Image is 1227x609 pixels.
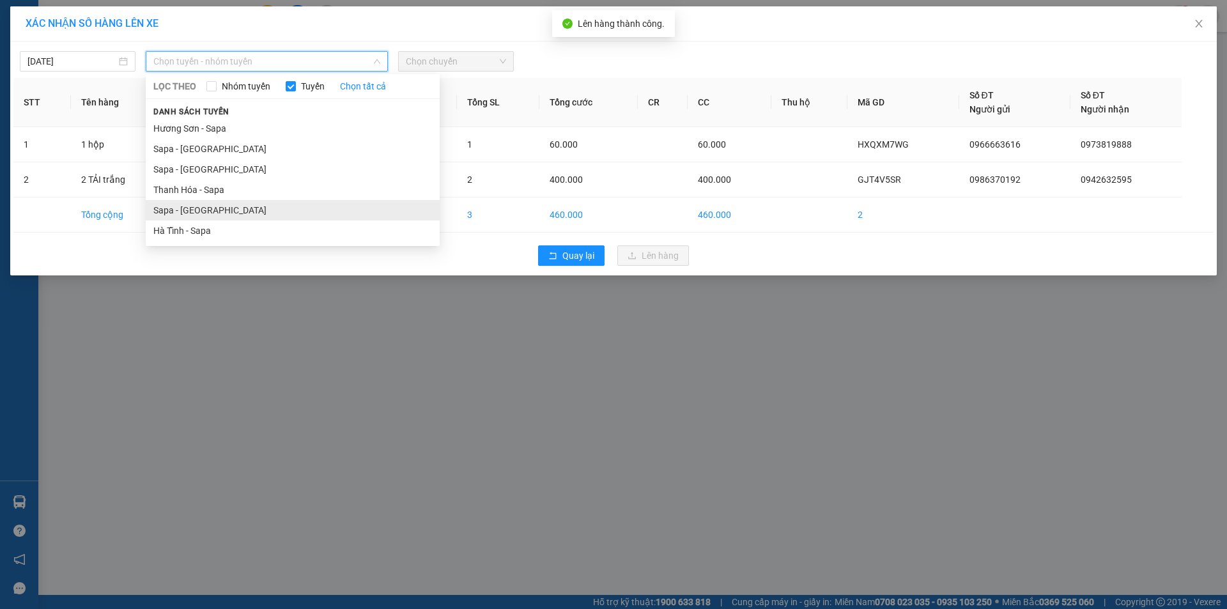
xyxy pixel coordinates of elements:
th: CR [638,78,688,127]
span: down [373,58,381,65]
span: XÁC NHẬN SỐ HÀNG LÊN XE [26,17,158,29]
span: Số ĐT [969,90,994,100]
span: check-circle [562,19,573,29]
td: 2 TẢI trắng [71,162,171,197]
input: 12/10/2025 [27,54,116,68]
button: uploadLên hàng [617,245,689,266]
td: 460.000 [539,197,638,233]
td: 2 [847,197,959,233]
span: 1 [467,139,472,150]
span: 2 [467,174,472,185]
span: 60.000 [550,139,578,150]
span: Chọn tuyến - nhóm tuyến [153,52,380,71]
th: Tổng cước [539,78,638,127]
li: Sapa - [GEOGRAPHIC_DATA] [146,139,440,159]
td: 3 [457,197,539,233]
span: 0973819888 [1081,139,1132,150]
li: Thanh Hóa - Sapa [146,180,440,200]
span: 0966663616 [969,139,1021,150]
span: Người nhận [1081,104,1129,114]
span: Quay lại [562,249,594,263]
td: 1 [13,127,71,162]
span: Người gửi [969,104,1010,114]
span: Nhóm tuyến [217,79,275,93]
span: Danh sách tuyến [146,106,237,118]
span: close [1194,19,1204,29]
th: Tổng SL [457,78,539,127]
li: Hương Sơn - Sapa [146,118,440,139]
span: HXQXM7WG [858,139,909,150]
span: 400.000 [698,174,731,185]
li: Hà Tĩnh - Sapa [146,220,440,241]
td: 1 hộp [71,127,171,162]
span: LỌC THEO [153,79,196,93]
a: Chọn tất cả [340,79,386,93]
th: Mã GD [847,78,959,127]
th: CC [688,78,771,127]
td: Tổng cộng [71,197,171,233]
span: 0942632595 [1081,174,1132,185]
span: Lên hàng thành công. [578,19,665,29]
button: rollbackQuay lại [538,245,605,266]
span: 400.000 [550,174,583,185]
th: Tên hàng [71,78,171,127]
span: Tuyến [296,79,330,93]
button: Close [1181,6,1217,42]
span: Chọn chuyến [406,52,506,71]
span: 60.000 [698,139,726,150]
span: 0986370192 [969,174,1021,185]
td: 460.000 [688,197,771,233]
li: Sapa - [GEOGRAPHIC_DATA] [146,200,440,220]
li: Sapa - [GEOGRAPHIC_DATA] [146,159,440,180]
span: Số ĐT [1081,90,1105,100]
th: Thu hộ [771,78,848,127]
span: rollback [548,251,557,261]
span: GJT4V5SR [858,174,901,185]
th: STT [13,78,71,127]
td: 2 [13,162,71,197]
